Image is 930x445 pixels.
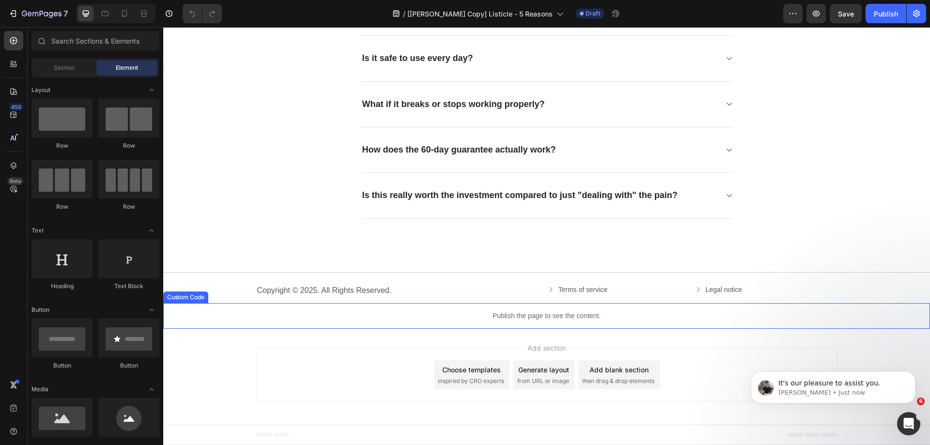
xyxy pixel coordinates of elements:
button: Save [830,4,862,23]
span: 6 [917,398,925,405]
span: Toggle open [144,82,159,98]
div: Custom Code [2,266,43,275]
span: Button [31,306,49,314]
div: Row [31,202,93,211]
p: 7 [63,8,68,19]
span: Terms of service [395,259,445,266]
span: / [403,9,405,19]
span: Add section [360,316,406,326]
div: Undo/Redo [183,4,222,23]
span: [[PERSON_NAME] Copy] Listicle - 5 Reasons [407,9,553,19]
a: Terms of service [384,258,445,268]
span: inspired by CRO experts [275,350,341,358]
a: Legal notice [531,258,579,268]
p: What if it breaks or stops working properly? [199,72,382,83]
div: Text Block [98,282,159,291]
div: Row [31,141,93,150]
div: Beta [7,177,23,185]
span: Toggle open [144,382,159,397]
span: Text [31,226,44,235]
span: Toggle open [144,302,159,318]
iframe: Intercom live chat [897,412,920,435]
p: Is this really worth the investment compared to just "dealing with" the pain? [199,163,514,174]
button: Publish [866,4,906,23]
span: from URL or image [354,350,406,358]
div: Button [31,361,93,370]
div: Row [98,141,159,150]
div: Heading [31,282,93,291]
span: Toggle open [144,223,159,238]
p: Copyright © 2025. All Rights Reserved. [94,259,383,269]
span: Layout [31,86,50,94]
div: 450 [9,103,23,111]
span: Draft [586,9,600,18]
span: Legal notice [542,259,579,266]
span: Media [31,385,48,394]
iframe: Design area [163,27,930,445]
div: Add blank section [426,338,485,348]
button: 7 [4,4,72,23]
span: Save [838,10,854,18]
input: Search Sections & Elements [31,31,159,50]
span: then drag & drop elements [419,350,491,358]
div: Choose templates [279,338,338,348]
div: Button [98,361,159,370]
p: How does the 60-day guarantee actually work? [199,117,393,128]
iframe: Intercom notifications message [736,351,930,419]
span: Element [116,63,138,72]
div: Publish [874,9,898,19]
div: Row [98,202,159,211]
div: Generate layout [355,338,406,348]
span: Section [54,63,75,72]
